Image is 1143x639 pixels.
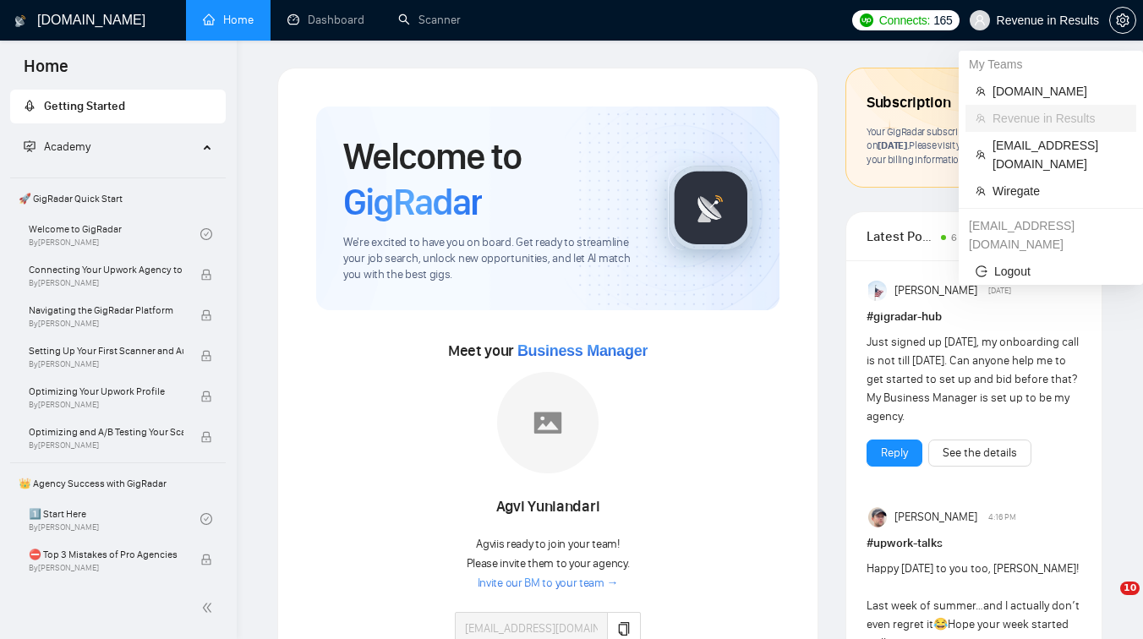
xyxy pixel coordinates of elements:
[10,90,226,123] li: Getting Started
[14,8,26,35] img: logo
[478,576,619,592] a: Invite our BM to your team →
[1086,582,1126,622] iframe: Intercom live chat
[29,278,183,288] span: By [PERSON_NAME]
[200,431,212,443] span: lock
[29,342,183,359] span: Setting Up Your First Scanner and Auto-Bidder
[12,467,224,500] span: 👑 Agency Success with GigRadar
[976,186,986,196] span: team
[29,383,183,400] span: Optimizing Your Upwork Profile
[617,622,631,636] span: copy
[879,11,930,30] span: Connects:
[201,599,218,616] span: double-left
[976,150,986,160] span: team
[24,140,36,152] span: fund-projection-screen
[959,51,1143,78] div: My Teams
[867,308,1081,326] h1: # gigradar-hub
[1120,582,1140,595] span: 10
[860,14,873,27] img: upwork-logo.png
[455,493,641,522] div: Agvi Yuniandari
[933,617,948,631] span: 😂
[988,283,1011,298] span: [DATE]
[200,350,212,362] span: lock
[24,139,90,154] span: Academy
[517,342,648,359] span: Business Manager
[29,563,183,573] span: By [PERSON_NAME]
[867,125,1071,166] span: Your GigRadar subscription will be canceled Please visit your billing portal to update your billi...
[867,139,909,151] span: on
[1110,14,1135,27] span: setting
[1109,14,1136,27] a: setting
[29,423,183,440] span: Optimizing and A/B Testing Your Scanner for Better Results
[200,309,212,321] span: lock
[29,400,183,410] span: By [PERSON_NAME]
[867,89,950,117] span: Subscription
[959,212,1143,258] div: allanazaroov@gmail.com
[881,444,908,462] a: Reply
[29,216,200,253] a: Welcome to GigRadarBy[PERSON_NAME]
[343,235,641,283] span: We're excited to have you on board. Get ready to streamline your job search, unlock new opportuni...
[928,440,1031,467] button: See the details
[29,302,183,319] span: Navigating the GigRadar Platform
[29,261,183,278] span: Connecting Your Upwork Agency to GigRadar
[200,390,212,402] span: lock
[993,109,1126,128] span: Revenue in Results
[1109,7,1136,34] button: setting
[203,13,254,27] a: homeHome
[200,513,212,525] span: check-circle
[29,500,200,538] a: 1️⃣ Start HereBy[PERSON_NAME]
[200,228,212,240] span: check-circle
[976,262,1126,281] span: Logout
[200,269,212,281] span: lock
[868,507,889,527] img: Igor Šalagin
[44,99,125,113] span: Getting Started
[878,139,909,151] span: [DATE] .
[867,335,1079,423] span: Just signed up [DATE], my onboarding call is not till [DATE]. Can anyone help me to get started t...
[343,134,641,225] h1: Welcome to
[867,440,922,467] button: Reply
[974,14,986,26] span: user
[200,554,212,565] span: lock
[12,182,224,216] span: 🚀 GigRadar Quick Start
[476,537,620,551] span: Agvi is ready to join your team!
[943,444,1017,462] a: See the details
[993,136,1126,173] span: [EMAIL_ADDRESS][DOMAIN_NAME]
[29,319,183,329] span: By [PERSON_NAME]
[467,556,630,571] span: Please invite them to your agency.
[497,372,599,473] img: placeholder.png
[398,13,461,27] a: searchScanner
[24,100,36,112] span: rocket
[894,508,977,527] span: [PERSON_NAME]
[343,179,482,225] span: GigRadar
[867,226,936,247] span: Latest Posts from the GigRadar Community
[867,534,1081,553] h1: # upwork-talks
[29,546,183,563] span: ⛔ Top 3 Mistakes of Pro Agencies
[951,232,1004,243] span: 6 hours ago
[976,113,986,123] span: team
[44,139,90,154] span: Academy
[993,82,1126,101] span: [DOMAIN_NAME]
[29,440,183,451] span: By [PERSON_NAME]
[287,13,364,27] a: dashboardDashboard
[933,11,952,30] span: 165
[448,341,648,360] span: Meet your
[976,86,986,96] span: team
[29,359,183,369] span: By [PERSON_NAME]
[669,166,753,250] img: gigradar-logo.png
[894,281,977,300] span: [PERSON_NAME]
[988,510,1016,525] span: 4:16 PM
[993,182,1126,200] span: Wiregate
[868,281,889,301] img: Anisuzzaman Khan
[976,265,987,277] span: logout
[10,54,82,90] span: Home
